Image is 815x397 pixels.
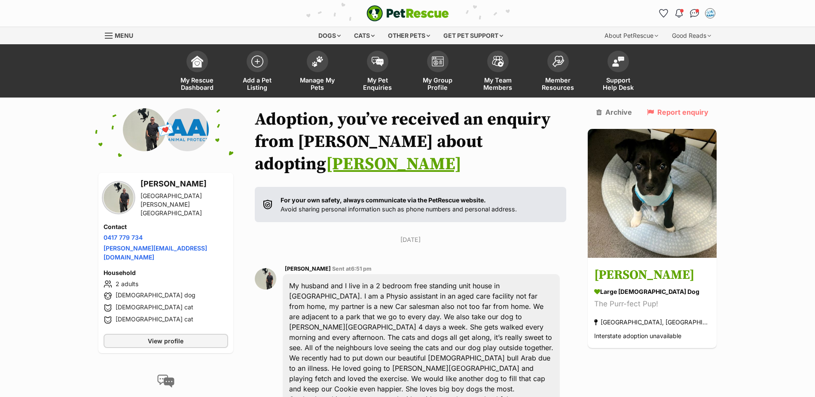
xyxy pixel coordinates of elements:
li: [DEMOGRAPHIC_DATA] cat [104,303,228,313]
div: The Purr-fect Pup! [594,299,710,310]
img: Shane mcanulty profile pic [255,268,276,290]
img: pet-enquiries-icon-7e3ad2cf08bfb03b45e93fb7055b45f3efa6380592205ae92323e6603595dc1f.svg [372,57,384,66]
img: conversation-icon-4a6f8262b818ee0b60e3300018af0b2d0b884aa5de6e9bcb8d3d4eeb1a70a7c4.svg [157,375,174,388]
img: Archer [588,129,717,258]
a: [PERSON_NAME][EMAIL_ADDRESS][DOMAIN_NAME] [104,244,207,261]
div: Good Reads [666,27,717,44]
img: notifications-46538b983faf8c2785f20acdc204bb7945ddae34d4c08c2a6579f10ce5e182be.svg [675,9,682,18]
img: Adoption Team profile pic [706,9,714,18]
a: PetRescue [366,5,449,21]
li: 2 adults [104,279,228,289]
img: group-profile-icon-3fa3cf56718a62981997c0bc7e787c4b2cf8bcc04b72c1350f741eb67cf2f40e.svg [432,56,444,67]
img: member-resources-icon-8e73f808a243e03378d46382f2149f9095a855e16c252ad45f914b54edf8863c.svg [552,55,564,67]
img: dashboard-icon-eb2f2d2d3e046f16d808141f083e7271f6b2e854fb5c12c21221c1fb7104beca.svg [191,55,203,67]
div: About PetRescue [598,27,664,44]
p: [DATE] [255,235,567,244]
a: [PERSON_NAME] [326,153,461,175]
li: [DEMOGRAPHIC_DATA] cat [104,315,228,325]
img: team-members-icon-5396bd8760b3fe7c0b43da4ab00e1e3bb1a5d9ba89233759b79545d2d3fc5d0d.svg [492,56,504,67]
h1: Adoption, you’ve received an enquiry from [PERSON_NAME] about adopting [255,108,567,175]
a: My Rescue Dashboard [167,46,227,98]
div: Other pets [382,27,436,44]
span: My Pet Enquiries [358,76,397,91]
h3: [PERSON_NAME] [140,178,228,190]
div: [GEOGRAPHIC_DATA][PERSON_NAME][GEOGRAPHIC_DATA] [140,192,228,217]
a: Manage My Pets [287,46,348,98]
p: Avoid sharing personal information such as phone numbers and personal address. [281,195,517,214]
span: Interstate adoption unavailable [594,333,681,340]
span: 6:51 pm [351,266,372,272]
a: Support Help Desk [588,46,648,98]
span: Menu [115,32,133,39]
h4: Contact [104,223,228,231]
img: logo-e224e6f780fb5917bec1dbf3a21bbac754714ae5b6737aabdf751b685950b380.svg [366,5,449,21]
li: [DEMOGRAPHIC_DATA] dog [104,291,228,301]
img: Shane mcanulty profile pic [104,183,134,213]
span: View profile [148,336,183,345]
button: Notifications [672,6,686,20]
a: View profile [104,334,228,348]
a: [PERSON_NAME] large [DEMOGRAPHIC_DATA] Dog The Purr-fect Pup! [GEOGRAPHIC_DATA], [GEOGRAPHIC_DATA... [588,260,717,348]
a: My Pet Enquiries [348,46,408,98]
ul: Account quick links [657,6,717,20]
span: Add a Pet Listing [238,76,277,91]
img: add-pet-listing-icon-0afa8454b4691262ce3f59096e99ab1cd57d4a30225e0717b998d2c9b9846f56.svg [251,55,263,67]
div: [GEOGRAPHIC_DATA], [GEOGRAPHIC_DATA] [594,317,710,328]
img: help-desk-icon-fdf02630f3aa405de69fd3d07c3f3aa587a6932b1a1747fa1d2bba05be0121f9.svg [612,56,624,67]
a: Menu [105,27,139,43]
span: My Team Members [479,76,517,91]
a: Add a Pet Listing [227,46,287,98]
span: Support Help Desk [599,76,638,91]
button: My account [703,6,717,20]
img: Shane mcanulty profile pic [123,108,166,151]
div: large [DEMOGRAPHIC_DATA] Dog [594,287,710,296]
img: Australian Animal Protection Society (AAPS) profile pic [166,108,209,151]
div: Cats [348,27,381,44]
div: Get pet support [437,27,509,44]
a: 0417 779 734 [104,234,143,241]
a: My Group Profile [408,46,468,98]
img: manage-my-pets-icon-02211641906a0b7f246fdf0571729dbe1e7629f14944591b6c1af311fb30b64b.svg [311,56,324,67]
a: Member Resources [528,46,588,98]
h3: [PERSON_NAME] [594,266,710,285]
img: chat-41dd97257d64d25036548639549fe6c8038ab92f7586957e7f3b1b290dea8141.svg [690,9,699,18]
span: Manage My Pets [298,76,337,91]
span: Member Resources [539,76,577,91]
a: Archive [596,108,632,116]
a: Report enquiry [647,108,708,116]
div: Dogs [312,27,347,44]
a: Conversations [688,6,702,20]
span: Sent at [332,266,372,272]
strong: For your own safety, always communicate via the PetRescue website. [281,196,486,204]
span: My Rescue Dashboard [178,76,217,91]
span: My Group Profile [418,76,457,91]
h4: Household [104,269,228,277]
a: Favourites [657,6,671,20]
a: My Team Members [468,46,528,98]
span: 💌 [156,121,175,139]
span: [PERSON_NAME] [285,266,331,272]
